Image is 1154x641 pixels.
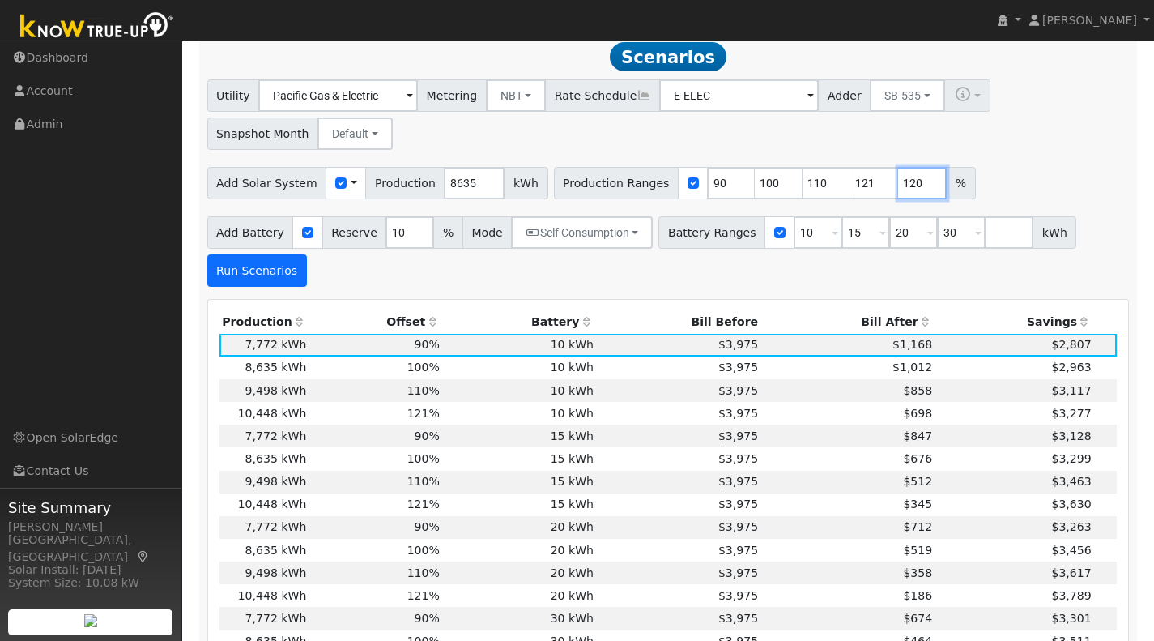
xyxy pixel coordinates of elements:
[407,566,440,579] span: 110%
[903,407,932,420] span: $698
[903,566,932,579] span: $358
[322,216,387,249] span: Reserve
[903,452,932,465] span: $676
[219,584,309,607] td: 10,448 kWh
[1051,338,1091,351] span: $2,807
[317,118,393,150] button: Default
[658,216,765,249] span: Battery Ranges
[219,447,309,470] td: 8,635 kWh
[219,357,309,379] td: 8,635 kWh
[659,79,819,112] input: Select a Rate Schedule
[903,384,932,397] span: $858
[219,425,309,447] td: 7,772 kWh
[442,539,596,562] td: 20 kWh
[433,216,462,249] span: %
[1051,452,1091,465] span: $3,299
[545,79,660,112] span: Rate Schedule
[407,407,440,420] span: 121%
[258,79,418,112] input: Select a Utility
[442,311,596,334] th: Battery
[442,516,596,539] td: 20 kWh
[207,216,294,249] span: Add Battery
[365,167,445,199] span: Production
[554,167,679,199] span: Production Ranges
[610,42,726,71] span: Scenarios
[1033,216,1076,249] span: kWh
[8,519,173,536] div: [PERSON_NAME]
[442,584,596,607] td: 20 kWh
[8,575,173,592] div: System Size: 10.08 kW
[903,612,932,625] span: $674
[818,79,871,112] span: Adder
[597,311,761,334] th: Bill Before
[718,429,758,442] span: $3,975
[718,566,758,579] span: $3,975
[207,167,327,199] span: Add Solar System
[870,79,945,112] button: SB-535
[219,516,309,539] td: 7,772 kWh
[946,167,975,199] span: %
[219,539,309,562] td: 8,635 kWh
[1051,566,1091,579] span: $3,617
[84,614,97,627] img: retrieve
[1051,589,1091,602] span: $3,789
[417,79,487,112] span: Metering
[462,216,512,249] span: Mode
[219,494,309,516] td: 10,448 kWh
[718,498,758,511] span: $3,975
[504,167,547,199] span: kWh
[718,338,758,351] span: $3,975
[718,361,758,374] span: $3,975
[718,589,758,602] span: $3,975
[219,562,309,584] td: 9,498 kWh
[892,361,932,374] span: $1,012
[442,379,596,402] td: 10 kWh
[407,544,440,557] span: 100%
[1051,407,1091,420] span: $3,277
[511,216,653,249] button: Self Consumption
[219,311,309,334] th: Production
[1051,498,1091,511] span: $3,630
[442,447,596,470] td: 15 kWh
[219,334,309,357] td: 7,772 kWh
[1051,384,1091,397] span: $3,117
[903,520,932,533] span: $712
[415,520,440,533] span: 90%
[1051,475,1091,488] span: $3,463
[892,338,932,351] span: $1,168
[442,425,596,447] td: 15 kWh
[718,520,758,533] span: $3,975
[1051,429,1091,442] span: $3,128
[1051,544,1091,557] span: $3,456
[219,402,309,425] td: 10,448 kWh
[1042,14,1137,27] span: [PERSON_NAME]
[442,562,596,584] td: 20 kWh
[903,589,932,602] span: $186
[415,338,440,351] span: 90%
[219,607,309,630] td: 7,772 kWh
[761,311,935,334] th: Bill After
[1027,315,1077,328] span: Savings
[12,9,182,45] img: Know True-Up
[486,79,547,112] button: NBT
[718,612,758,625] span: $3,975
[136,550,151,563] a: Map
[8,497,173,519] span: Site Summary
[407,384,440,397] span: 110%
[219,471,309,494] td: 9,498 kWh
[219,379,309,402] td: 9,498 kWh
[407,361,440,374] span: 100%
[207,254,307,287] button: Run Scenarios
[442,471,596,494] td: 15 kWh
[207,118,319,150] span: Snapshot Month
[718,452,758,465] span: $3,975
[407,498,440,511] span: 121%
[442,402,596,425] td: 10 kWh
[903,475,932,488] span: $512
[718,475,758,488] span: $3,975
[309,311,443,334] th: Offset
[207,79,260,112] span: Utility
[718,407,758,420] span: $3,975
[718,544,758,557] span: $3,975
[903,544,932,557] span: $519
